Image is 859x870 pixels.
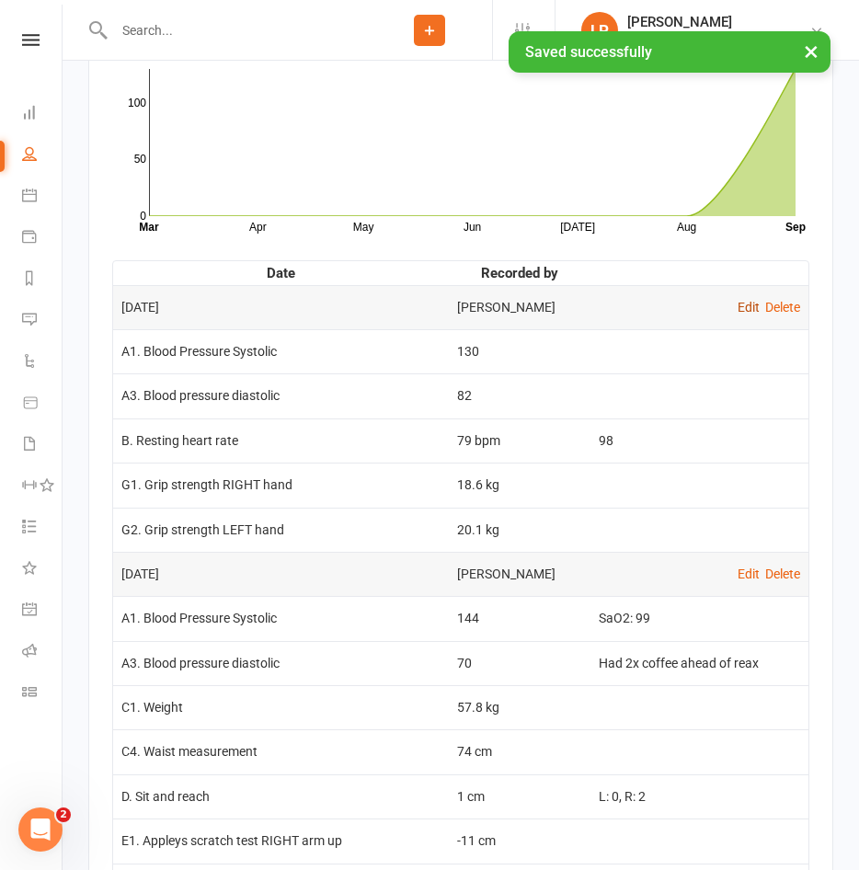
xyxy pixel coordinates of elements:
[590,774,808,818] td: L: 0, R: 2
[121,567,441,581] div: [DATE]
[109,17,367,43] input: Search...
[113,774,449,818] td: D. Sit and reach
[22,94,63,135] a: Dashboard
[449,329,590,373] td: 130
[22,632,63,673] a: Roll call kiosk mode
[113,641,449,685] td: A3. Blood pressure diastolic
[22,590,63,632] a: General attendance kiosk mode
[449,261,590,285] th: Recorded by
[738,567,760,581] a: Edit
[22,383,63,425] a: Product Sales
[627,30,809,47] div: Staying Active [PERSON_NAME]
[795,31,828,71] button: ×
[449,552,590,596] td: [PERSON_NAME]
[22,135,63,177] a: People
[449,285,590,329] td: [PERSON_NAME]
[627,14,809,30] div: [PERSON_NAME]
[449,685,590,729] td: 57.8 kg
[113,818,449,863] td: E1. Appleys scratch test RIGHT arm up
[590,641,808,685] td: Had 2x coffee ahead of reax
[738,300,760,315] a: Edit
[449,729,590,773] td: 74 cm
[113,418,449,463] td: B. Resting heart rate
[113,373,449,418] td: A3. Blood pressure diastolic
[56,807,71,822] span: 2
[449,463,590,507] td: 18.6 kg
[113,685,449,729] td: C1. Weight
[509,31,830,73] div: Saved successfully
[449,774,590,818] td: 1 cm
[113,329,449,373] td: A1. Blood Pressure Systolic
[449,508,590,552] td: 20.1 kg
[113,729,449,773] td: C4. Waist measurement
[449,596,590,640] td: 144
[113,508,449,552] td: G2. Grip strength LEFT hand
[22,673,63,715] a: Class kiosk mode
[449,418,590,463] td: 79 bpm
[113,463,449,507] td: G1. Grip strength RIGHT hand
[765,300,800,315] a: Delete
[22,177,63,218] a: Calendar
[113,261,449,285] th: Date
[18,807,63,852] iframe: Intercom live chat
[22,549,63,590] a: What's New
[449,818,590,863] td: -11 cm
[765,567,800,581] a: Delete
[22,218,63,259] a: Payments
[590,418,808,463] td: 98
[449,373,590,418] td: 82
[449,641,590,685] td: 70
[113,596,449,640] td: A1. Blood Pressure Systolic
[590,596,808,640] td: SaO2: 99
[22,259,63,301] a: Reports
[121,301,441,315] div: [DATE]
[581,12,618,49] div: LP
